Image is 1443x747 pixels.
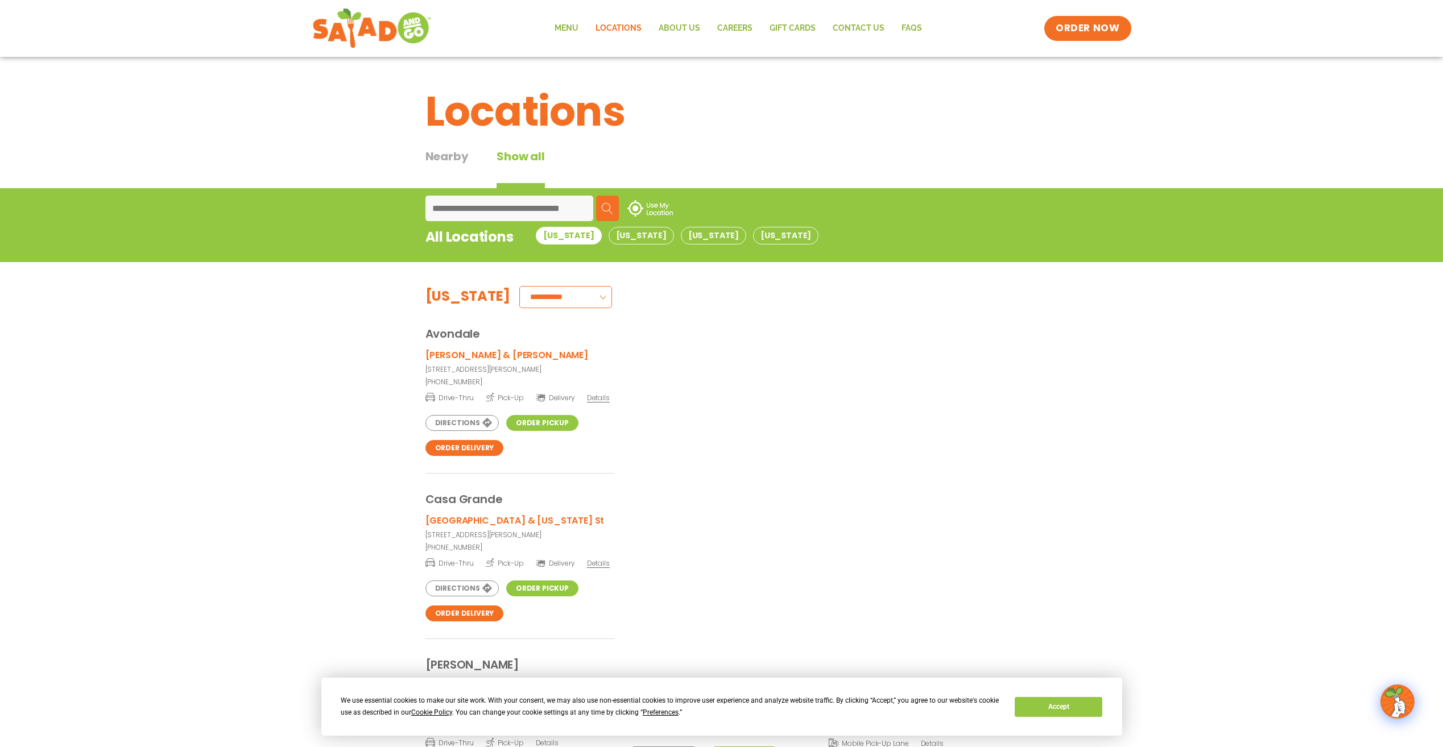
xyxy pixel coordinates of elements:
a: Careers [709,15,761,42]
div: Casa Grande [425,474,1018,508]
p: [STREET_ADDRESS][PERSON_NAME] [425,530,614,540]
span: Drive-Thru [425,557,474,568]
a: Directions [425,580,499,596]
a: Order Delivery [425,440,504,456]
img: new-SAG-logo-768×292 [312,6,432,51]
a: [PHONE_NUMBER] [425,542,614,553]
button: [US_STATE] [536,227,601,244]
h1: Locations [425,81,1018,142]
img: search.svg [602,203,613,214]
div: [PERSON_NAME] [425,639,1018,673]
div: [US_STATE] [425,286,511,308]
span: Pick-Up [486,392,524,403]
a: Contact Us [824,15,893,42]
button: Show all [497,148,544,188]
div: Tabbed content [425,148,573,188]
img: wpChatIcon [1382,686,1413,717]
a: Drive-Thru Pick-Up Delivery Details [425,393,610,402]
a: Locations [587,15,650,42]
nav: Menu [546,15,931,42]
div: Avondale [425,308,1018,342]
div: Cookie Consent Prompt [321,678,1122,736]
a: Drive-Thru Pick-Up Delivery Details [425,559,610,567]
a: About Us [650,15,709,42]
div: We use essential cookies to make our site work. With your consent, we may also use non-essential ... [341,695,1001,719]
a: Order Pickup [506,580,578,596]
button: [US_STATE] [753,227,818,244]
a: FAQs [893,15,931,42]
button: [US_STATE] [681,227,746,244]
h3: [GEOGRAPHIC_DATA] & [US_STATE] St [425,513,605,528]
a: Order Pickup [506,415,578,431]
button: [US_STATE] [609,227,674,244]
div: Tabbed content [536,227,825,255]
span: Cookie Policy [411,708,452,716]
a: Order Delivery [425,605,504,621]
h3: [PERSON_NAME] & [PERSON_NAME] [425,348,588,362]
div: All Locations [425,227,514,255]
span: Details [587,558,610,568]
a: [PHONE_NUMBER] [425,377,614,387]
a: ORDER NOW [1044,16,1131,41]
a: Menu [546,15,587,42]
a: Directions [425,415,499,431]
a: Drive-Thru Pick-Up Details [425,738,559,747]
a: [GEOGRAPHIC_DATA] & [US_STATE] St[STREET_ADDRESS][PERSON_NAME] [425,513,614,540]
button: Accept [1015,697,1102,717]
span: Details [587,393,610,402]
a: [PERSON_NAME] & [PERSON_NAME][STREET_ADDRESS][PERSON_NAME] [425,348,614,375]
img: use-location.svg [627,200,673,216]
div: Nearby [425,148,469,188]
span: Delivery [536,393,575,403]
a: GIFT CARDS [761,15,824,42]
span: Preferences [643,708,679,716]
p: [STREET_ADDRESS][PERSON_NAME] [425,364,614,375]
span: ORDER NOW [1056,22,1119,35]
span: Drive-Thru [425,392,474,403]
span: Pick-Up [486,557,524,568]
span: Delivery [536,558,575,568]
